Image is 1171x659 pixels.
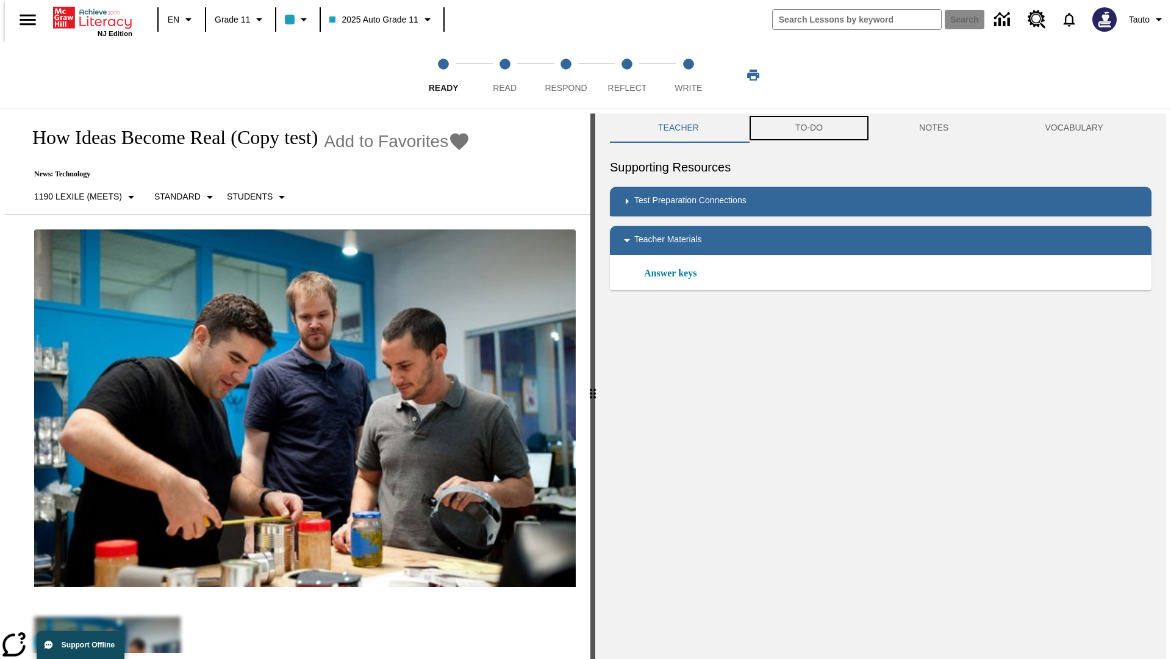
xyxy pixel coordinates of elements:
img: Avatar [1092,7,1117,32]
div: reading [5,113,590,653]
a: Notifications [1053,4,1085,35]
h1: How Ideas Become Real (Copy test) [20,126,318,149]
div: Press Enter or Spacebar and then press right and left arrow keys to move the slider [590,113,595,659]
button: VOCABULARY [997,113,1151,143]
button: TO-DO [747,113,871,143]
button: Class: 2025 Auto Grade 11, Select your class [324,9,439,31]
button: Language: EN, Select a language [162,9,201,31]
button: Read step 2 of 5 [469,41,540,109]
button: NOTES [871,113,997,143]
span: Respond [545,83,587,93]
button: Ready step 1 of 5 [408,41,479,109]
button: Scaffolds, Standard [149,186,222,208]
button: Support Offline [37,631,124,659]
button: Teacher [610,113,747,143]
div: Instructional Panel Tabs [610,113,1151,143]
span: Grade 11 [215,13,250,26]
img: Quirky founder Ben Kaufman tests a new product with co-worker Gaz Brown and product inventor Jon ... [34,229,576,587]
button: Select Lexile, 1190 Lexile (Meets) [29,186,143,208]
div: Teacher Materials [610,226,1151,255]
button: Open side menu [10,2,46,38]
button: Reflect step 4 of 5 [592,41,662,109]
div: Home [53,4,132,37]
button: Print [734,64,773,86]
a: Answer keys, Will open in new browser window or tab [644,266,697,281]
span: Support Offline [62,641,115,649]
button: Grade: Grade 11, Select a grade [210,9,271,31]
span: Tauto [1129,13,1150,26]
p: News: Technology [20,170,470,179]
input: search field [773,10,941,29]
span: Reflect [608,83,647,93]
h6: Supporting Resources [610,157,1151,177]
button: Select a new avatar [1085,4,1124,35]
span: 2025 Auto Grade 11 [329,13,418,26]
a: Resource Center, Will open in new tab [1020,3,1053,36]
button: Profile/Settings [1124,9,1171,31]
button: Respond step 3 of 5 [531,41,601,109]
p: 1190 Lexile (Meets) [34,190,122,203]
button: Write step 5 of 5 [653,41,724,109]
div: Test Preparation Connections [610,187,1151,216]
span: EN [168,13,179,26]
div: activity [595,113,1166,659]
span: Read [493,83,517,93]
button: Add to Favorites - How Ideas Become Real (Copy test) [324,131,470,152]
span: Write [675,83,702,93]
span: Ready [429,83,459,93]
span: NJ Edition [98,30,132,37]
span: Add to Favorites [324,132,448,151]
p: Standard [154,190,201,203]
button: Class color is light blue. Change class color [280,9,316,31]
p: Teacher Materials [634,233,702,248]
p: Students [227,190,273,203]
a: Data Center [987,3,1020,37]
button: Select Student [222,186,294,208]
p: Test Preparation Connections [634,194,747,209]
